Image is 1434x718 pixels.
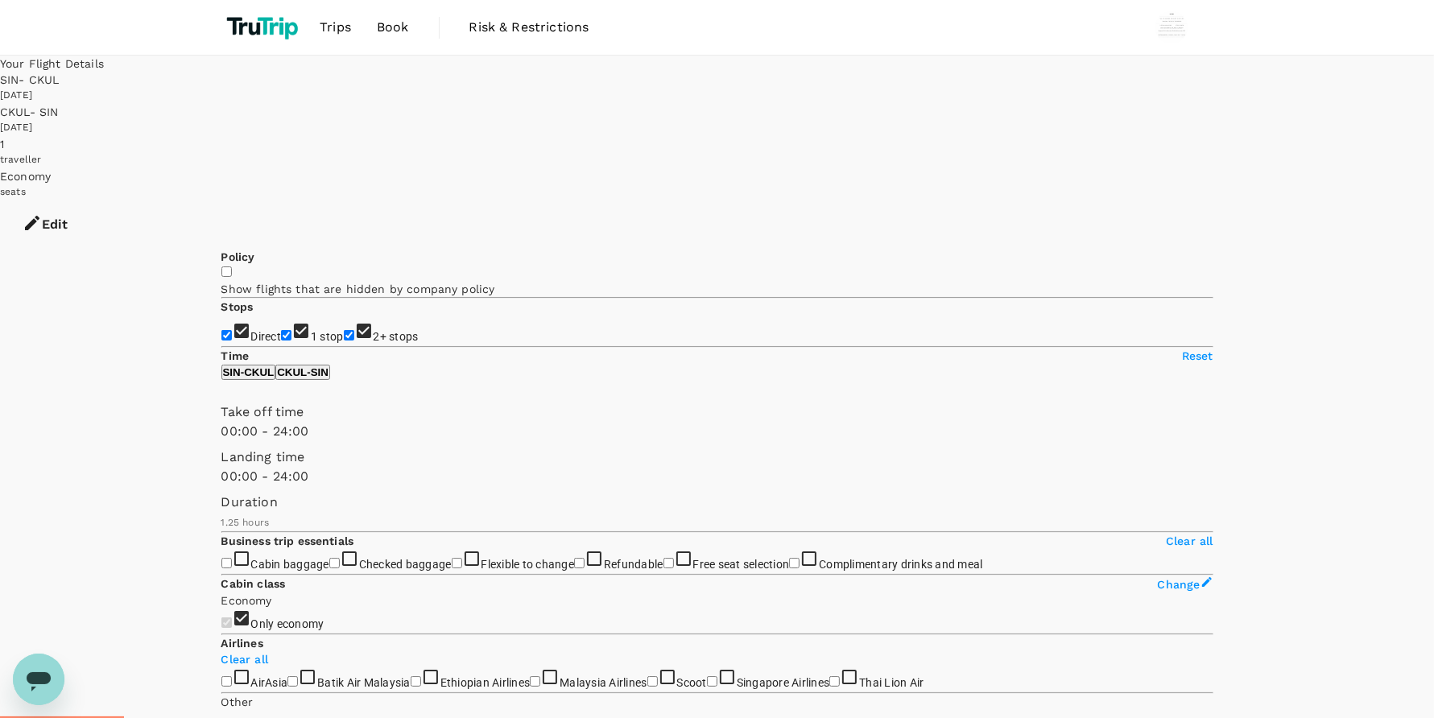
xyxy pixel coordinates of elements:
[221,637,263,650] strong: Airlines
[1158,578,1201,591] span: Change
[221,249,1213,265] p: Policy
[13,654,64,705] iframe: Button to launch messaging window, conversation in progress
[693,558,790,571] span: Free seat selection
[221,468,309,484] span: 00:00 - 24:00
[221,694,1213,710] p: Other
[221,300,254,313] strong: Stops
[221,10,308,45] img: TruTrip logo
[1166,533,1213,549] p: Clear all
[251,558,329,571] span: Cabin baggage
[221,402,1213,422] p: Take off time
[1155,11,1188,43] img: Wisnu Wiranata
[859,676,924,689] span: Thai Lion Air
[1182,348,1213,364] p: Reset
[221,534,354,547] strong: Business trip essentials
[469,18,589,37] span: Risk & Restrictions
[377,18,409,37] span: Book
[251,676,288,689] span: AirAsia
[281,330,291,340] input: 1 stop
[221,281,1213,297] p: Show flights that are hidden by company policy
[329,558,340,568] input: Checked baggage
[221,493,1213,512] p: Duration
[647,676,658,687] input: Scoot
[287,676,298,687] input: Batik Air Malaysia
[819,558,982,571] span: Complimentary drinks and meal
[374,330,419,343] span: 2+ stops
[530,676,540,687] input: Malaysia Airlines
[359,558,452,571] span: Checked baggage
[221,577,286,590] strong: Cabin class
[251,617,324,630] span: Only economy
[677,676,707,689] span: Scoot
[317,676,411,689] span: Batik Air Malaysia
[440,676,531,689] span: Ethiopian Airlines
[251,330,282,343] span: Direct
[560,676,647,689] span: Malaysia Airlines
[221,558,232,568] input: Cabin baggage
[221,517,270,528] span: 1.25 hours
[604,558,663,571] span: Refundable
[663,558,674,568] input: Free seat selection
[221,348,250,364] p: Time
[320,18,351,37] span: Trips
[452,558,462,568] input: Flexible to change
[707,676,717,687] input: Singapore Airlines
[574,558,585,568] input: Refundable
[829,676,840,687] input: Thai Lion Air
[481,558,575,571] span: Flexible to change
[221,330,232,340] input: Direct
[221,423,309,439] span: 00:00 - 24:00
[789,558,800,568] input: Complimentary drinks and meal
[411,676,421,687] input: Ethiopian Airlines
[344,330,354,340] input: 2+ stops
[311,330,344,343] span: 1 stop
[221,617,232,628] input: Only economy
[221,592,1213,609] p: Economy
[221,651,1213,667] p: Clear all
[223,366,275,378] p: SIN - CKUL
[737,676,830,689] span: Singapore Airlines
[221,676,232,687] input: AirAsia
[221,448,1213,467] p: Landing time
[277,366,329,378] p: CKUL - SIN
